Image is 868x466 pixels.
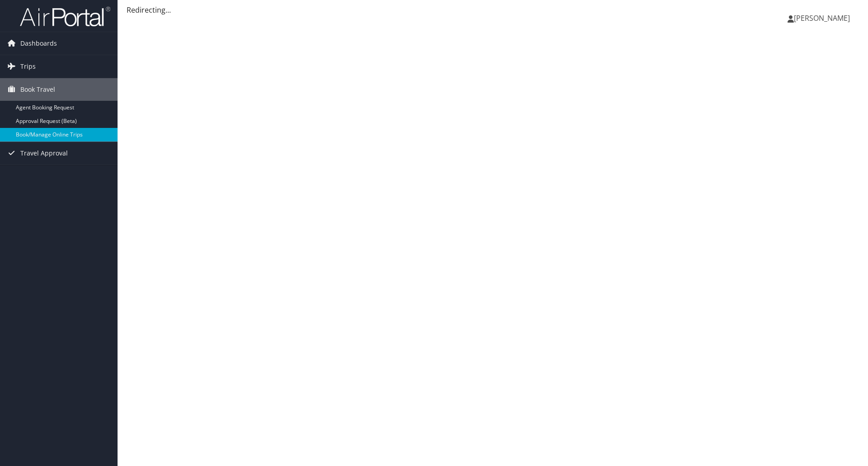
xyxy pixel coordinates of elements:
[127,5,859,15] div: Redirecting...
[788,5,859,32] a: [PERSON_NAME]
[20,78,55,101] span: Book Travel
[20,6,110,27] img: airportal-logo.png
[20,32,57,55] span: Dashboards
[20,142,68,165] span: Travel Approval
[794,13,850,23] span: [PERSON_NAME]
[20,55,36,78] span: Trips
